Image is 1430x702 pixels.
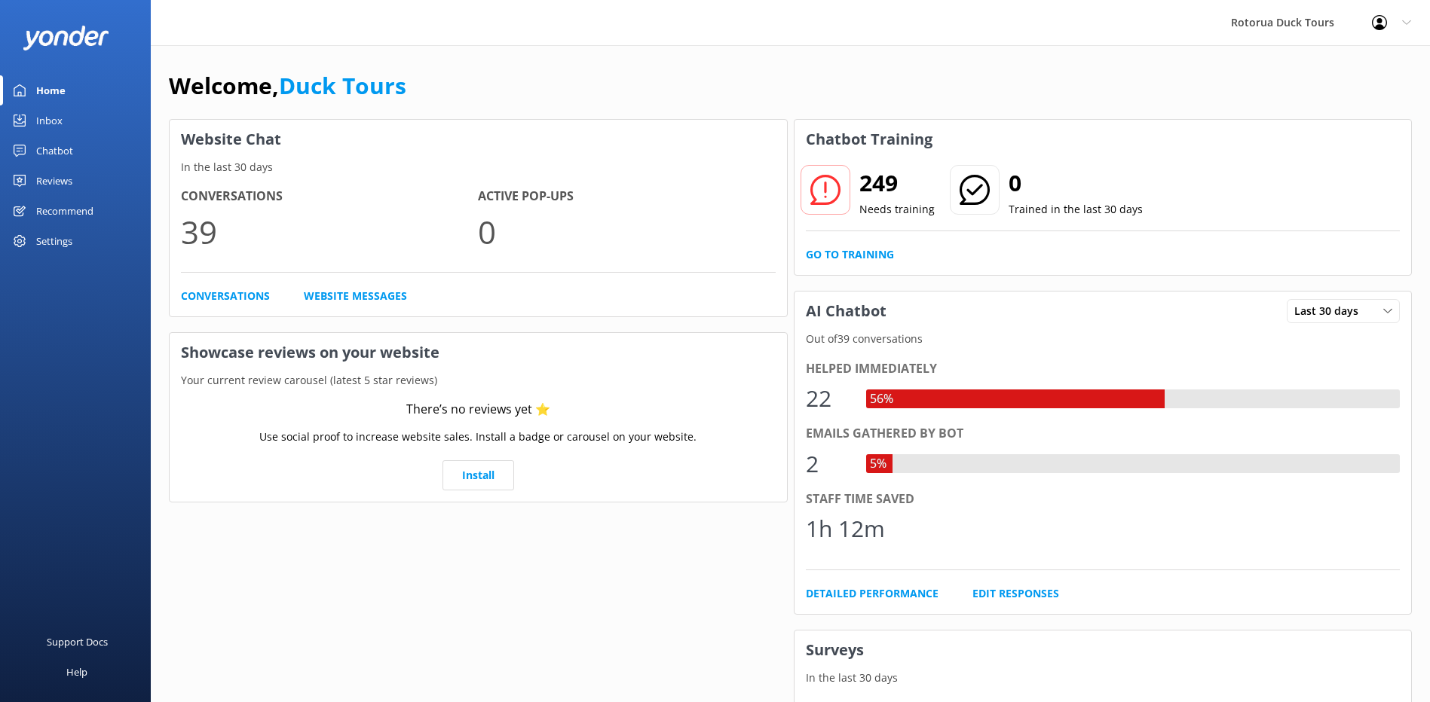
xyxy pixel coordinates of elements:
h1: Welcome, [169,68,406,104]
h3: Showcase reviews on your website [170,333,787,372]
div: Chatbot [36,136,73,166]
img: yonder-white-logo.png [23,26,109,50]
p: Out of 39 conversations [795,331,1412,347]
div: Emails gathered by bot [806,424,1401,444]
a: Edit Responses [972,585,1059,602]
div: 5% [866,454,890,474]
a: Go to Training [806,246,894,263]
div: Support Docs [47,627,108,657]
p: Your current review carousel (latest 5 star reviews) [170,372,787,389]
h3: Surveys [795,630,1412,670]
div: Help [66,657,87,687]
div: Inbox [36,105,63,136]
div: Helped immediately [806,359,1401,379]
p: Trained in the last 30 days [1009,201,1143,218]
h3: Website Chat [170,120,787,159]
div: Settings [36,226,72,256]
a: Detailed Performance [806,585,939,602]
p: Needs training [859,201,935,218]
p: Use social proof to increase website sales. Install a badge or carousel on your website. [259,429,697,445]
div: Recommend [36,196,93,226]
a: Duck Tours [279,70,406,101]
div: Home [36,75,66,105]
h4: Active Pop-ups [478,187,775,206]
p: 0 [478,206,775,257]
p: In the last 30 days [795,670,1412,686]
div: 22 [806,380,851,417]
div: 1h 12m [806,511,885,547]
h2: 0 [1009,165,1143,201]
div: There’s no reviews yet ⭐ [406,400,550,420]
a: Website Messages [304,288,407,304]
h3: Chatbot Training [795,120,944,159]
div: 2 [806,446,851,482]
p: In the last 30 days [170,159,787,175]
a: Install [442,460,514,490]
span: Last 30 days [1294,303,1367,319]
a: Conversations [181,288,270,304]
div: 56% [866,389,897,409]
div: Staff time saved [806,490,1401,509]
h4: Conversations [181,187,478,206]
div: Reviews [36,166,72,196]
h3: AI Chatbot [795,291,898,331]
h2: 249 [859,165,935,201]
p: 39 [181,206,478,257]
